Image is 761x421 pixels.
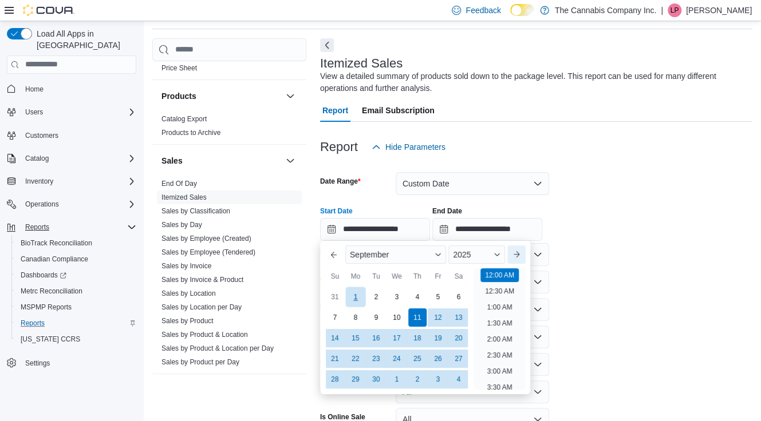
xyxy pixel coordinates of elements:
button: Reports [2,219,141,235]
div: day-11 [408,308,427,327]
span: BioTrack Reconciliation [16,236,136,250]
ul: Time [474,268,526,390]
span: Sales by Product [161,316,214,325]
button: Hide Parameters [367,136,450,158]
div: day-1 [345,287,365,307]
span: LP [671,3,679,17]
a: Reports [16,316,49,330]
span: Reports [21,319,45,328]
div: day-2 [408,370,427,388]
li: 3:00 AM [482,364,516,378]
div: day-28 [326,370,344,388]
a: Home [21,82,48,96]
p: [PERSON_NAME] [686,3,752,17]
h3: Sales [161,155,183,166]
div: We [388,267,406,285]
span: Email Subscription [362,99,435,122]
span: Inventory [25,177,53,186]
div: Mo [346,267,365,285]
span: September [350,250,389,259]
span: Price Sheet [161,63,197,73]
div: day-7 [326,308,344,327]
div: day-9 [367,308,385,327]
a: Catalog Export [161,115,207,123]
span: MSPMP Reports [21,303,72,312]
span: Dashboards [21,271,66,280]
p: The Cannabis Company Inc. [555,3,656,17]
div: September, 2025 [325,287,469,390]
span: Feedback [466,5,500,16]
div: day-4 [449,370,468,388]
button: Sales [161,155,281,166]
a: [US_STATE] CCRS [16,332,85,346]
div: Th [408,267,427,285]
button: Home [2,81,141,97]
a: Sales by Location [161,289,216,297]
button: Catalog [21,152,53,165]
div: Su [326,267,344,285]
div: day-14 [326,329,344,347]
div: day-18 [408,329,427,347]
span: Reports [25,223,49,232]
a: Sales by Product & Location [161,331,248,339]
span: Metrc Reconciliation [16,284,136,298]
button: MSPMP Reports [11,299,141,315]
button: Operations [2,196,141,212]
span: Sales by Day [161,220,202,229]
li: 3:30 AM [482,380,516,394]
div: day-31 [326,288,344,306]
span: Operations [21,197,136,211]
span: Catalog [25,154,49,163]
div: day-23 [367,349,385,368]
a: Sales by Employee (Tendered) [161,248,255,256]
span: Users [25,108,43,117]
a: Sales by Invoice [161,262,211,270]
span: Home [25,85,44,94]
div: day-2 [367,288,385,306]
div: day-27 [449,349,468,368]
span: Customers [21,128,136,142]
span: Canadian Compliance [16,252,136,266]
a: MSPMP Reports [16,300,76,314]
a: Dashboards [16,268,71,282]
button: Reports [21,220,54,234]
span: MSPMP Reports [16,300,136,314]
div: Button. Open the year selector. 2025 is currently selected. [448,245,505,264]
span: Metrc Reconciliation [21,287,82,296]
button: Sales [283,154,297,168]
button: Open list of options [533,250,542,259]
a: Sales by Employee (Created) [161,235,251,243]
span: Sales by Product & Location [161,330,248,339]
div: day-24 [388,349,406,368]
button: Metrc Reconciliation [11,283,141,299]
button: Products [283,89,297,103]
span: Sales by Classification [161,206,230,216]
span: Sales by Location per Day [161,303,242,312]
div: Button. Open the month selector. September is currently selected. [345,245,446,264]
li: 1:30 AM [482,316,516,330]
span: Sales by Employee (Tendered) [161,248,255,257]
a: Sales by Product per Day [161,358,239,366]
button: Reports [11,315,141,331]
span: Sales by Invoice & Product [161,275,243,284]
div: Tu [367,267,385,285]
div: Sa [449,267,468,285]
input: Press the down key to open a popover containing a calendar. [432,218,542,241]
span: Dark Mode [510,16,511,17]
a: Price Sheet [161,64,197,72]
span: Settings [21,355,136,370]
span: BioTrack Reconciliation [21,239,92,248]
a: Sales by Product [161,317,214,325]
a: Products to Archive [161,129,220,137]
a: Itemized Sales [161,193,207,201]
button: Products [161,90,281,102]
div: day-12 [429,308,447,327]
span: Washington CCRS [16,332,136,346]
span: Sales by Product per Day [161,358,239,367]
span: Settings [25,359,50,368]
a: Sales by Day [161,221,202,229]
button: Catalog [2,150,141,166]
li: 1:00 AM [482,300,516,314]
button: Custom Date [396,172,549,195]
a: Metrc Reconciliation [16,284,87,298]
